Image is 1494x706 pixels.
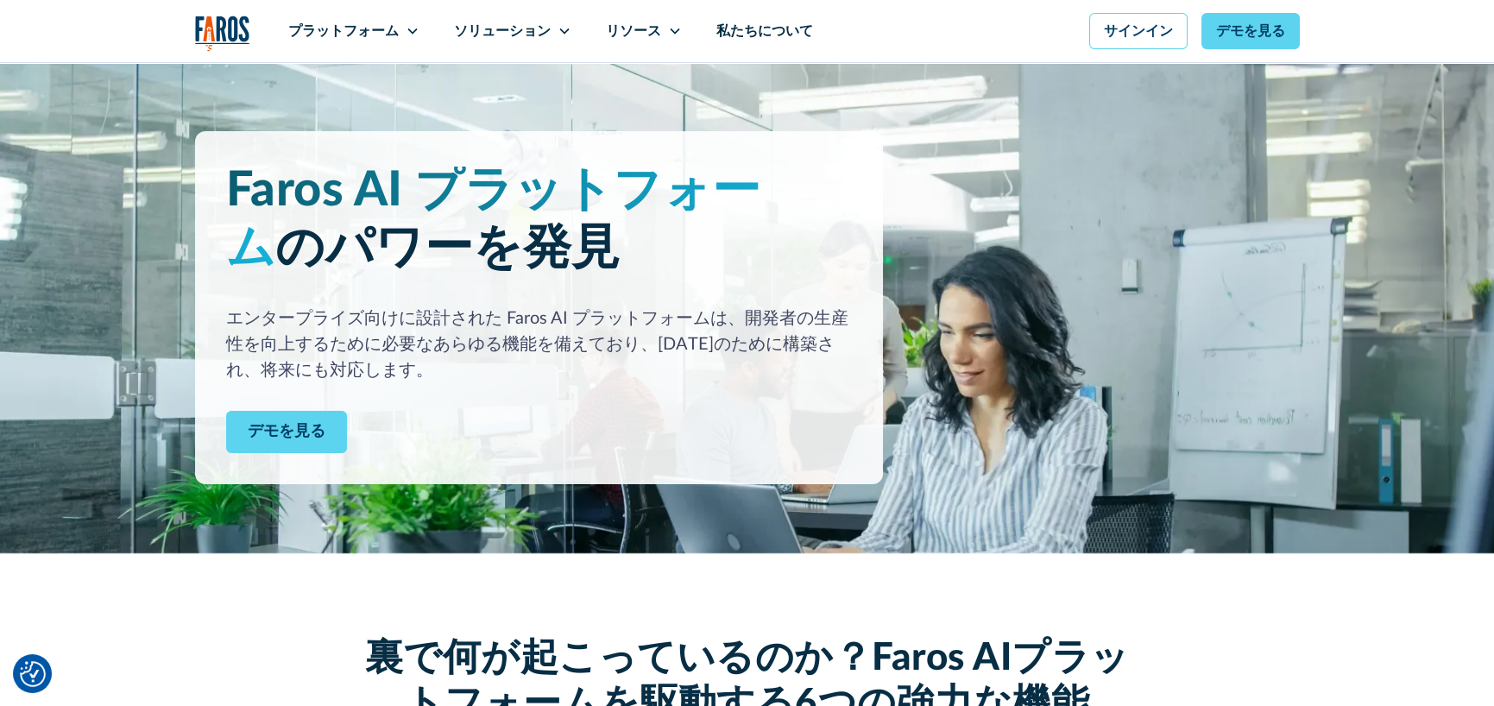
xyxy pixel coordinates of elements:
a: お問い合わせモーダル [226,411,347,453]
button: クッキー設定 [20,661,46,687]
font: エンタープライズ向けに設計された Faros AI プラットフォームは、開発者の生産性を向上するために必要なあらゆる機能を備えており、[DATE]のために構築され、将来にも対応します。 [226,310,848,379]
img: 分析およびレポート会社 Faros のロゴ。 [195,16,250,51]
font: のパワーを発見 [275,224,621,273]
font: デモを見る [248,424,325,439]
font: リソース [606,24,661,38]
img: 同意ボタンを再確認 [20,661,46,687]
font: 私たちについて [716,24,813,38]
font: ソリューション [454,24,551,38]
font: デモを見る [1216,24,1285,38]
a: サインイン [1089,13,1188,49]
a: 家 [195,16,250,51]
font: プラットフォーム [288,24,399,38]
a: デモを見る [1201,13,1300,49]
font: サインイン [1104,24,1173,38]
font: Faros AI プラットフォーム [226,167,761,273]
